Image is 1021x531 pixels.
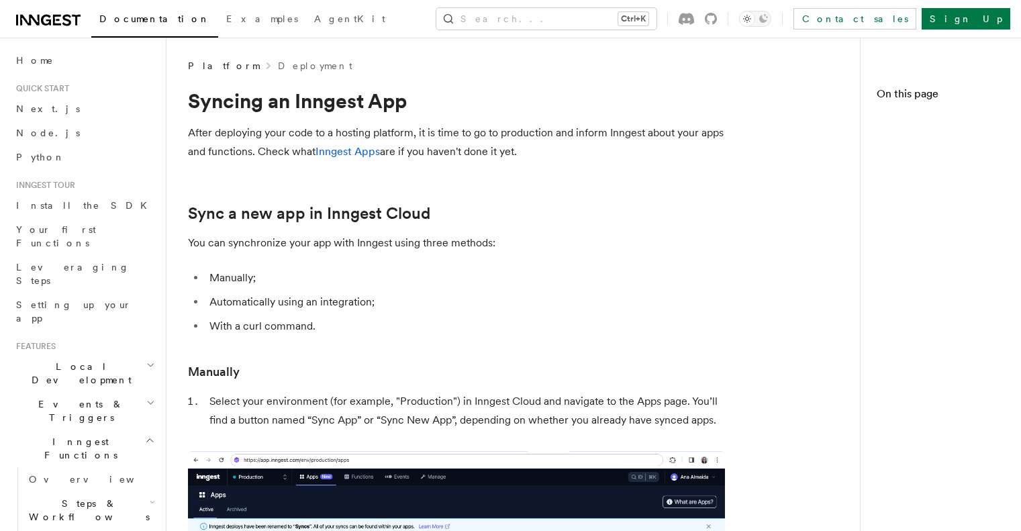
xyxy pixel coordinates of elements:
[793,8,916,30] a: Contact sales
[618,12,648,26] kbd: Ctrl+K
[306,4,393,36] a: AgentKit
[11,360,146,387] span: Local Development
[205,293,725,311] li: Automatically using an integration;
[877,86,1005,107] h4: On this page
[188,204,430,223] a: Sync a new app in Inngest Cloud
[11,397,146,424] span: Events & Triggers
[16,262,130,286] span: Leveraging Steps
[205,392,725,430] li: Select your environment (for example, "Production") in Inngest Cloud and navigate to the Apps pag...
[11,255,158,293] a: Leveraging Steps
[278,59,352,73] a: Deployment
[11,218,158,255] a: Your first Functions
[226,13,298,24] span: Examples
[11,392,158,430] button: Events & Triggers
[11,180,75,191] span: Inngest tour
[205,269,725,287] li: Manually;
[16,54,54,67] span: Home
[23,491,158,529] button: Steps & Workflows
[16,103,80,114] span: Next.js
[11,193,158,218] a: Install the SDK
[16,200,155,211] span: Install the SDK
[11,97,158,121] a: Next.js
[23,467,158,491] a: Overview
[205,317,725,336] li: With a curl command.
[11,48,158,73] a: Home
[11,121,158,145] a: Node.js
[99,13,210,24] span: Documentation
[188,363,240,381] a: Manually
[16,152,65,162] span: Python
[11,341,56,352] span: Features
[16,299,132,324] span: Setting up your app
[188,234,725,252] p: You can synchronize your app with Inngest using three methods:
[739,11,771,27] button: Toggle dark mode
[11,354,158,392] button: Local Development
[314,13,385,24] span: AgentKit
[29,474,167,485] span: Overview
[11,83,69,94] span: Quick start
[11,145,158,169] a: Python
[218,4,306,36] a: Examples
[16,128,80,138] span: Node.js
[922,8,1010,30] a: Sign Up
[16,224,96,248] span: Your first Functions
[91,4,218,38] a: Documentation
[23,497,150,524] span: Steps & Workflows
[188,59,259,73] span: Platform
[188,89,725,113] h1: Syncing an Inngest App
[11,293,158,330] a: Setting up your app
[11,435,145,462] span: Inngest Functions
[11,430,158,467] button: Inngest Functions
[188,124,725,161] p: After deploying your code to a hosting platform, it is time to go to production and inform Innges...
[436,8,657,30] button: Search...Ctrl+K
[315,145,380,158] a: Inngest Apps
